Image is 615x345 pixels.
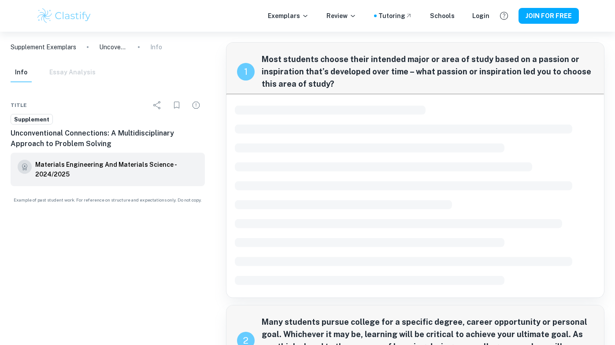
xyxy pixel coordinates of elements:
[148,96,166,114] div: Share
[268,11,309,21] p: Exemplars
[11,114,53,125] a: Supplement
[496,8,511,23] button: Help and Feedback
[187,96,205,114] div: Report issue
[150,42,162,52] p: Info
[99,42,127,52] p: Uncovering the Potential of Materials Science
[472,11,489,21] a: Login
[35,160,198,179] a: Materials Engineering And Materials Science - 2024/2025
[519,8,579,24] button: JOIN FOR FREE
[262,53,593,90] span: Most students choose their intended major or area of study based on a passion or inspiration that...
[36,7,92,25] img: Clastify logo
[11,101,27,109] span: Title
[237,63,255,81] div: recipe
[326,11,356,21] p: Review
[11,128,205,149] h6: Unconventional Connections: A Multidisciplinary Approach to Problem Solving
[11,42,76,52] a: Supplement Exemplars
[11,63,32,82] button: Info
[430,11,455,21] a: Schools
[168,96,185,114] div: Bookmark
[11,115,52,124] span: Supplement
[11,197,205,203] span: Example of past student work. For reference on structure and expectations only. Do not copy.
[378,11,412,21] a: Tutoring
